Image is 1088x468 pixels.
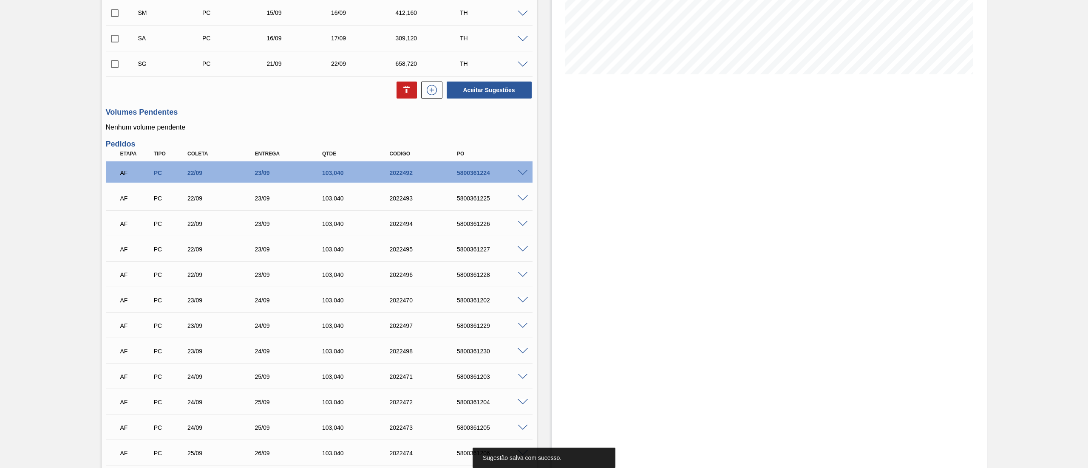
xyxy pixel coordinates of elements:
p: AF [120,169,153,176]
div: 5800361224 [455,169,532,176]
div: 2022492 [387,169,464,176]
div: 22/09/2025 [185,169,262,176]
div: 5800361203 [455,373,532,380]
div: 23/09/2025 [185,322,262,329]
div: 21/09/2025 [264,60,338,67]
div: Pedido de Compra [152,271,188,278]
div: 309,120 [393,35,467,42]
div: 5800361202 [455,297,532,304]
p: AF [120,424,153,431]
div: 103,040 [320,399,397,406]
h3: Pedidos [106,140,533,149]
div: 103,040 [320,424,397,431]
h3: Volumes Pendentes [106,108,533,117]
div: Entrega [252,151,329,157]
div: 2022497 [387,322,464,329]
div: 23/09/2025 [252,271,329,278]
div: Aguardando Faturamento [118,291,155,310]
div: Pedido de Compra [152,246,188,253]
div: 103,040 [320,373,397,380]
div: 23/09/2025 [252,169,329,176]
div: 412,160 [393,9,467,16]
div: 5800361206 [455,450,532,457]
p: AF [120,399,153,406]
div: 5800361204 [455,399,532,406]
div: 5800361227 [455,246,532,253]
div: Pedido de Compra [152,169,188,176]
div: Pedido de Compra [152,195,188,202]
div: 2022472 [387,399,464,406]
div: Pedido de Compra [200,60,274,67]
div: 16/09/2025 [264,35,338,42]
div: 22/09/2025 [185,220,262,227]
div: 25/09/2025 [252,424,329,431]
div: 24/09/2025 [185,424,262,431]
div: 22/09/2025 [185,246,262,253]
div: Coleta [185,151,262,157]
div: 23/09/2025 [252,195,329,202]
div: Aguardando Faturamento [118,418,155,437]
div: Aguardando Faturamento [118,189,155,208]
div: 24/09/2025 [252,348,329,355]
p: AF [120,322,153,329]
p: AF [120,246,153,253]
div: PO [455,151,532,157]
div: 2022493 [387,195,464,202]
div: 103,040 [320,348,397,355]
div: Pedido de Compra [152,399,188,406]
div: 5800361228 [455,271,532,278]
div: 5800361225 [455,195,532,202]
div: 5800361229 [455,322,532,329]
div: 2022495 [387,246,464,253]
div: 5800361226 [455,220,532,227]
div: Aguardando Faturamento [118,240,155,259]
div: 5800361230 [455,348,532,355]
div: Aguardando Faturamento [118,444,155,462]
p: AF [120,373,153,380]
div: 24/09/2025 [185,373,262,380]
div: 2022494 [387,220,464,227]
button: Aceitar Sugestões [447,82,532,99]
div: 24/09/2025 [252,297,329,304]
div: Tipo [152,151,188,157]
div: 23/09/2025 [252,220,329,227]
div: Qtde [320,151,397,157]
p: Nenhum volume pendente [106,124,533,131]
div: Pedido de Compra [200,9,274,16]
div: Aguardando Faturamento [118,342,155,361]
div: Excluir Sugestões [392,82,417,99]
div: 103,040 [320,169,397,176]
div: 22/09/2025 [329,60,402,67]
div: Pedido de Compra [152,450,188,457]
p: AF [120,348,153,355]
div: 103,040 [320,322,397,329]
div: 2022474 [387,450,464,457]
div: 2022470 [387,297,464,304]
div: Aguardando Faturamento [118,367,155,386]
div: 5800361205 [455,424,532,431]
div: Sugestão Manual [136,9,210,16]
div: 15/09/2025 [264,9,338,16]
div: TH [458,60,531,67]
div: TH [458,9,531,16]
div: 23/09/2025 [252,246,329,253]
div: 658,720 [393,60,467,67]
div: 17/09/2025 [329,35,402,42]
div: 103,040 [320,297,397,304]
div: Etapa [118,151,155,157]
p: AF [120,271,153,278]
div: 22/09/2025 [185,271,262,278]
div: 23/09/2025 [185,297,262,304]
div: Pedido de Compra [152,424,188,431]
div: Aguardando Faturamento [118,214,155,233]
div: Pedido de Compra [152,220,188,227]
div: Aceitar Sugestões [442,81,533,99]
div: 103,040 [320,450,397,457]
div: 16/09/2025 [329,9,402,16]
div: 2022471 [387,373,464,380]
div: Nova sugestão [417,82,442,99]
div: 2022473 [387,424,464,431]
div: 2022498 [387,348,464,355]
p: AF [120,195,153,202]
div: TH [458,35,531,42]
